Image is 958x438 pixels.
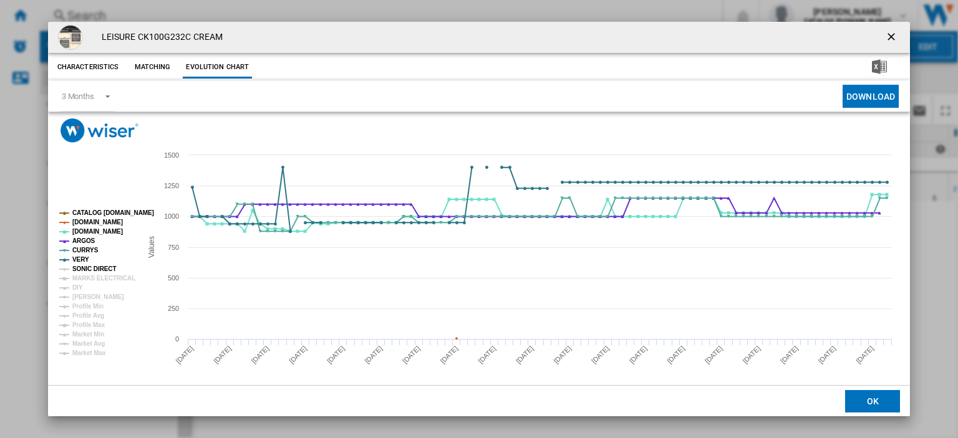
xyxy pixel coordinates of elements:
[72,275,135,282] tspan: MARKS ELECTRICAL
[212,345,233,365] tspan: [DATE]
[72,303,104,310] tspan: Profile Min
[515,345,535,365] tspan: [DATE]
[852,56,907,79] button: Download in Excel
[552,345,573,365] tspan: [DATE]
[326,345,346,365] tspan: [DATE]
[72,256,89,263] tspan: VERY
[872,59,887,74] img: excel-24x24.png
[885,31,900,45] ng-md-icon: getI18NText('BUTTONS.CLOSE_DIALOG')
[72,340,105,347] tspan: Market Avg
[816,345,837,365] tspan: [DATE]
[168,244,179,251] tspan: 750
[72,321,105,328] tspan: Profile Max
[147,236,156,258] tspan: Values
[249,345,270,365] tspan: [DATE]
[58,25,83,50] img: leisure_ck100g232c_cr_01.jpg
[72,237,95,244] tspan: ARGOS
[125,56,180,79] button: Matching
[72,350,106,356] tspan: Market Max
[168,274,179,282] tspan: 500
[72,293,124,300] tspan: [PERSON_NAME]
[438,345,459,365] tspan: [DATE]
[72,312,104,319] tspan: Profile Avg
[665,345,686,365] tspan: [DATE]
[95,31,223,44] h4: LEISURE CK100G232C CREAM
[48,22,910,416] md-dialog: Product popup
[72,284,83,291] tspan: DIY
[288,345,308,365] tspan: [DATE]
[401,345,422,365] tspan: [DATE]
[845,389,900,412] button: OK
[72,265,116,272] tspan: SONIC DIRECT
[779,345,800,365] tspan: [DATE]
[741,345,762,365] tspan: [DATE]
[880,25,905,50] button: getI18NText('BUTTONS.CLOSE_DIALOG')
[627,345,648,365] tspan: [DATE]
[72,209,154,216] tspan: CATALOG [DOMAIN_NAME]
[60,118,138,143] img: logo_wiser_300x94.png
[183,56,252,79] button: Evolution chart
[168,305,179,312] tspan: 250
[164,212,179,220] tspan: 1000
[62,92,94,101] div: 3 Months
[54,56,122,79] button: Characteristics
[175,335,179,343] tspan: 0
[704,345,724,365] tspan: [DATE]
[363,345,384,365] tspan: [DATE]
[72,219,123,226] tspan: [DOMAIN_NAME]
[590,345,611,365] tspan: [DATE]
[72,228,123,235] tspan: [DOMAIN_NAME]
[72,247,99,254] tspan: CURRYS
[477,345,497,365] tspan: [DATE]
[854,345,875,365] tspan: [DATE]
[843,85,899,108] button: Download
[164,151,179,159] tspan: 1500
[174,345,195,365] tspan: [DATE]
[164,182,179,189] tspan: 1250
[72,331,104,338] tspan: Market Min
